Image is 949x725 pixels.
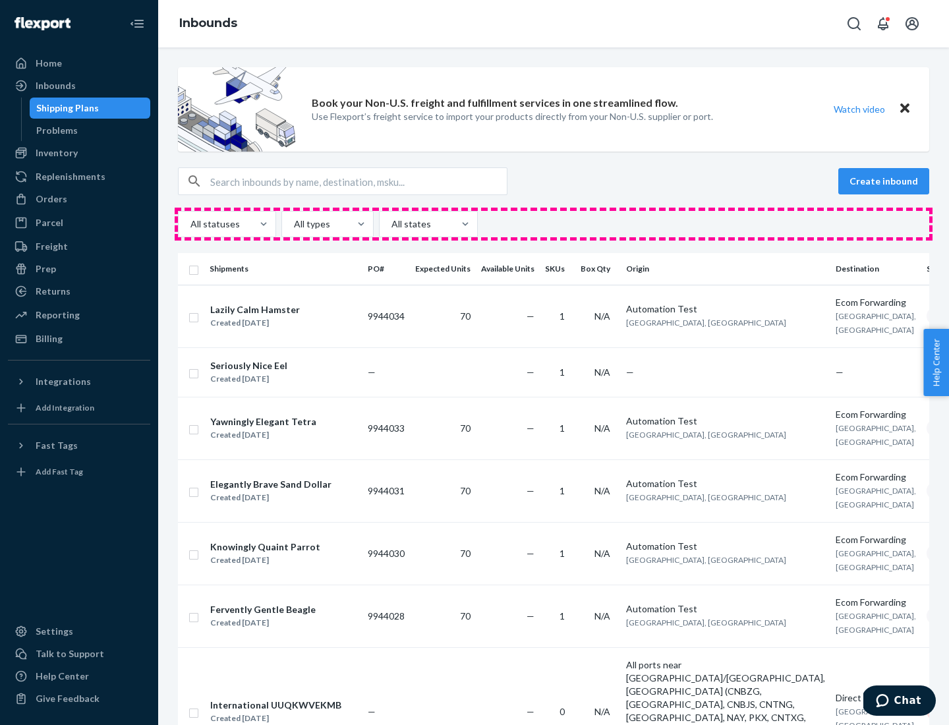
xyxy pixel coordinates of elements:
[8,328,150,349] a: Billing
[362,522,410,585] td: 9944030
[8,621,150,642] a: Settings
[560,610,565,622] span: 1
[8,688,150,709] button: Give Feedback
[560,706,565,717] span: 0
[8,371,150,392] button: Integrations
[836,548,916,572] span: [GEOGRAPHIC_DATA], [GEOGRAPHIC_DATA]
[836,408,916,421] div: Ecom Forwarding
[621,253,830,285] th: Origin
[575,253,621,285] th: Box Qty
[210,303,300,316] div: Lazily Calm Hamster
[36,124,78,137] div: Problems
[8,236,150,257] a: Freight
[293,217,294,231] input: All types
[594,610,610,622] span: N/A
[560,310,565,322] span: 1
[124,11,150,37] button: Close Navigation
[36,146,78,159] div: Inventory
[626,415,825,428] div: Automation Test
[836,486,916,509] span: [GEOGRAPHIC_DATA], [GEOGRAPHIC_DATA]
[410,253,476,285] th: Expected Units
[830,253,921,285] th: Destination
[476,253,540,285] th: Available Units
[626,602,825,616] div: Automation Test
[836,611,916,635] span: [GEOGRAPHIC_DATA], [GEOGRAPHIC_DATA]
[836,423,916,447] span: [GEOGRAPHIC_DATA], [GEOGRAPHIC_DATA]
[210,491,331,504] div: Created [DATE]
[36,625,73,638] div: Settings
[8,166,150,187] a: Replenishments
[626,540,825,553] div: Automation Test
[390,217,391,231] input: All states
[36,375,91,388] div: Integrations
[210,699,341,712] div: International UUQKWVEKMB
[460,310,471,322] span: 70
[594,310,610,322] span: N/A
[8,461,150,482] a: Add Fast Tag
[8,142,150,163] a: Inventory
[210,359,287,372] div: Seriously Nice Eel
[36,101,99,115] div: Shipping Plans
[36,466,83,477] div: Add Fast Tag
[626,430,786,440] span: [GEOGRAPHIC_DATA], [GEOGRAPHIC_DATA]
[560,548,565,559] span: 1
[36,285,71,298] div: Returns
[368,366,376,378] span: —
[836,296,916,309] div: Ecom Forwarding
[870,11,896,37] button: Open notifications
[527,610,534,622] span: —
[362,585,410,647] td: 9944028
[362,253,410,285] th: PO#
[210,415,316,428] div: Yawningly Elegant Tetra
[460,548,471,559] span: 70
[36,647,104,660] div: Talk to Support
[560,366,565,378] span: 1
[527,485,534,496] span: —
[36,308,80,322] div: Reporting
[36,402,94,413] div: Add Integration
[362,397,410,459] td: 9944033
[540,253,575,285] th: SKUs
[8,53,150,74] a: Home
[8,643,150,664] button: Talk to Support
[36,692,100,705] div: Give Feedback
[838,168,929,194] button: Create inbound
[210,372,287,386] div: Created [DATE]
[8,258,150,279] a: Prep
[836,596,916,609] div: Ecom Forwarding
[362,285,410,347] td: 9944034
[527,310,534,322] span: —
[626,366,634,378] span: —
[210,478,331,491] div: Elegantly Brave Sand Dollar
[368,706,376,717] span: —
[836,471,916,484] div: Ecom Forwarding
[36,216,63,229] div: Parcel
[8,666,150,687] a: Help Center
[923,329,949,396] span: Help Center
[8,397,150,419] a: Add Integration
[189,217,190,231] input: All statuses
[836,691,916,705] div: Direct
[312,96,678,111] p: Book your Non-U.S. freight and fulfillment services in one streamlined flow.
[14,17,71,30] img: Flexport logo
[460,610,471,622] span: 70
[36,79,76,92] div: Inbounds
[8,212,150,233] a: Parcel
[594,706,610,717] span: N/A
[836,533,916,546] div: Ecom Forwarding
[204,253,362,285] th: Shipments
[460,422,471,434] span: 70
[594,422,610,434] span: N/A
[560,485,565,496] span: 1
[362,459,410,522] td: 9944031
[8,281,150,302] a: Returns
[210,554,320,567] div: Created [DATE]
[527,548,534,559] span: —
[560,422,565,434] span: 1
[527,422,534,434] span: —
[896,100,913,119] button: Close
[8,304,150,326] a: Reporting
[594,485,610,496] span: N/A
[626,492,786,502] span: [GEOGRAPHIC_DATA], [GEOGRAPHIC_DATA]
